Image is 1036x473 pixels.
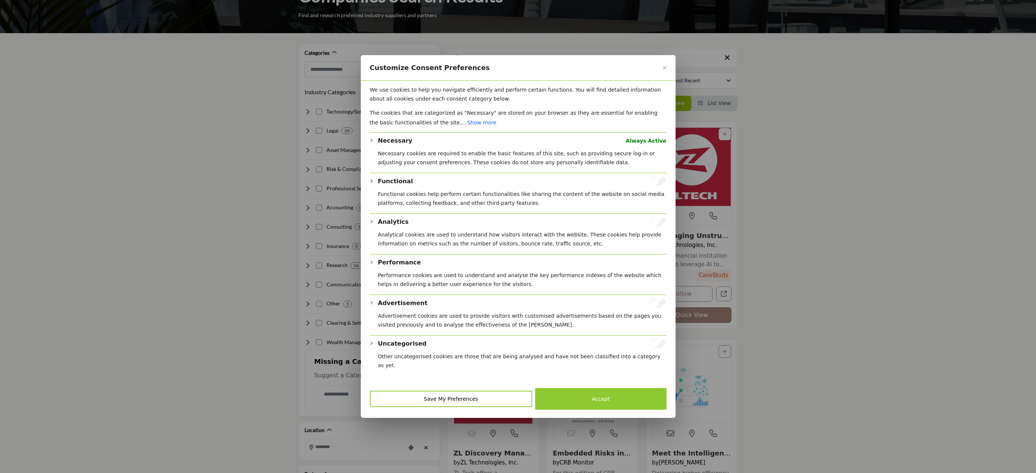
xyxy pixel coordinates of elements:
[663,66,666,70] img: Close
[650,339,666,348] input: Enable Uncategorised
[378,271,666,289] p: Performance cookies are used to understand and analyse the key performance indexes of the website...
[650,177,666,186] input: Enable Functional
[378,352,666,370] p: Other uncategorised cookies are those that are being analysed and have not been classified into a...
[466,117,497,128] button: Show more
[370,391,532,407] button: Save My Preferences
[370,108,666,128] p: The cookies that are categorized as "Necessary" are stored on your browser as they are essential ...
[626,136,666,145] span: Always Active
[378,339,427,348] button: Uncategorised
[378,230,666,248] p: Analytical cookies are used to understand how visitors interact with the website. These cookies h...
[650,299,666,308] input: Enable Advertisement
[370,63,490,72] span: Customize Consent Preferences
[378,218,409,226] button: Analytics
[378,149,666,167] p: Necessary cookies are required to enable the basic features of this site, such as providing secur...
[378,190,666,207] p: Functional cookies help perform certain functionalities like sharing the content of the website o...
[535,388,666,410] button: Accept
[378,136,412,145] button: Necessary
[650,218,666,226] input: Enable Analytics
[378,311,666,329] p: Advertisement cookies are used to provide visitors with customised advertisements based on the pa...
[378,299,427,308] button: Advertisement
[370,85,666,103] p: We use cookies to help you navigate efficiently and perform certain functions. You will find deta...
[378,258,421,267] button: Performance
[378,177,413,186] button: Functional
